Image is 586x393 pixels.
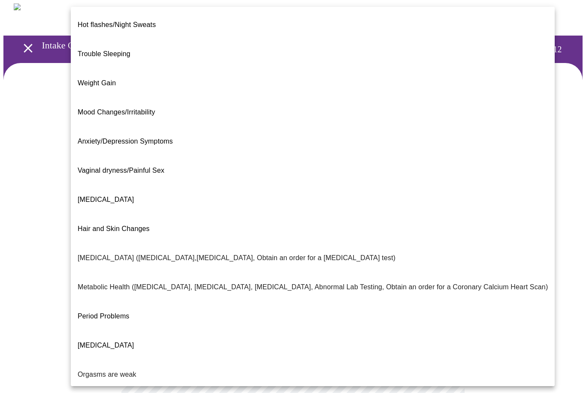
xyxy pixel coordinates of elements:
span: Mood Changes/Irritability [78,108,155,116]
span: Anxiety/Depression Symptoms [78,138,173,145]
span: [MEDICAL_DATA] [78,196,134,203]
span: Weight Gain [78,79,116,87]
span: [MEDICAL_DATA] [78,342,134,349]
p: [MEDICAL_DATA] ([MEDICAL_DATA],[MEDICAL_DATA], Obtain an order for a [MEDICAL_DATA] test) [78,253,396,263]
span: Vaginal dryness/Painful Sex [78,167,164,174]
span: Hair and Skin Changes [78,225,150,232]
p: Metabolic Health ([MEDICAL_DATA], [MEDICAL_DATA], [MEDICAL_DATA], Abnormal Lab Testing, Obtain an... [78,282,548,292]
span: Hot flashes/Night Sweats [78,21,156,28]
span: Trouble Sleeping [78,50,130,57]
p: Orgasms are weak [78,369,136,380]
span: Period Problems [78,312,130,320]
